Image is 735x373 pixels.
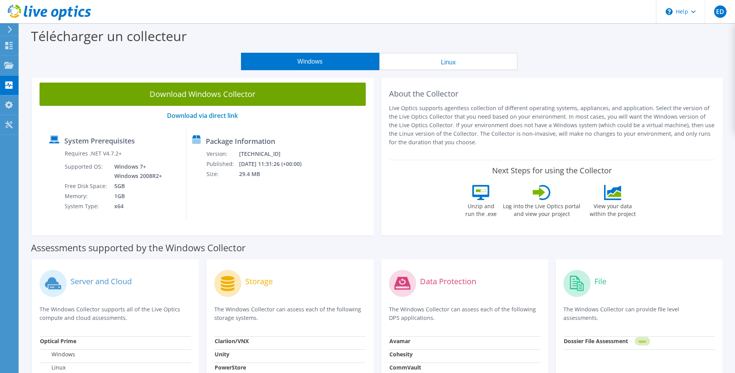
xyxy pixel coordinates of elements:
[563,305,715,322] p: The Windows Collector can provide file level assessments.
[564,337,628,345] strong: Dossier File Assessment
[389,364,421,371] strong: CommVault
[585,200,640,218] label: View your data within the project
[108,191,164,201] td: 1GB
[206,149,239,159] td: Version:
[167,111,238,120] a: Download via direct link
[389,104,715,147] p: Live Optics supports agentless collection of different operating systems, appliances, and applica...
[239,169,312,179] td: 29.4 MB
[214,305,366,322] p: The Windows Collector can assess each of the following storage systems.
[206,159,239,169] td: Published:
[31,27,187,45] label: Télécharger un collecteur
[389,89,715,98] h2: About the Collector
[239,149,312,159] td: [TECHNICAL_ID]
[108,201,164,211] td: x64
[40,83,366,106] a: Download Windows Collector
[64,162,108,181] td: Supported OS:
[40,351,75,358] label: Windows
[245,278,273,285] label: Storage
[215,337,249,345] strong: Clariion/VNX
[64,201,108,211] td: System Type:
[40,364,65,371] label: Linux
[108,162,164,181] td: Windows 7+ Windows 2008R2+
[241,53,379,70] button: Windows
[463,200,499,218] label: Unzip and run the .exe
[389,351,413,358] strong: Cohesity
[71,278,132,285] label: Server and Cloud
[64,137,135,145] label: System Prerequisites
[666,8,673,15] svg: \n
[40,337,76,345] strong: Optical Prime
[206,169,239,179] td: Size:
[503,200,581,218] label: Log into the Live Optics portal and view your project
[64,191,108,201] td: Memory:
[492,166,612,175] label: Next Steps for using the Collector
[215,351,229,358] strong: Unity
[64,181,108,191] td: Free Disk Space:
[31,244,246,252] label: Assessments supported by the Windows Collector
[714,5,726,18] span: ED
[389,337,410,345] strong: Avamar
[206,137,275,145] label: Package Information
[40,305,191,322] p: The Windows Collector supports all of the Live Optics compute and cloud assessments.
[215,364,246,371] strong: PowerStore
[420,278,476,285] label: Data Protection
[239,159,312,169] td: [DATE] 11:31:26 (+00:00)
[639,339,646,344] tspan: NEW!
[108,181,164,191] td: 5GB
[594,278,606,285] label: File
[379,53,518,70] button: Linux
[65,150,122,157] label: Requires .NET V4.7.2+
[389,305,540,322] p: The Windows Collector can assess each of the following DPS applications.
